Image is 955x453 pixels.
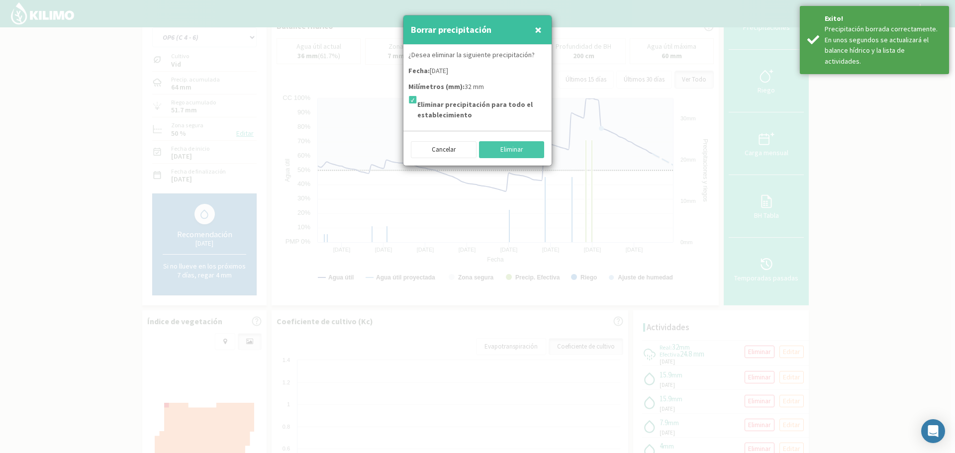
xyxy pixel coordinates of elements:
label: Eliminar precipitación para todo el establecimiento [415,99,547,121]
p: ¿Desea eliminar la siguiente precipitación? [408,50,547,60]
p: [DATE] [408,66,547,76]
button: Cancelar [411,141,477,158]
button: Close [532,20,544,40]
h4: Borrar precipitación [411,23,491,37]
span: × [535,21,542,38]
div: Open Intercom Messenger [921,419,945,443]
button: Eliminar [479,141,545,158]
div: Exito! [825,13,942,24]
div: Precipitación borrada correctamente. En unos segundos se actualizará el balance hídrico y la list... [825,24,942,67]
strong: Milímetros (mm): [408,82,465,91]
strong: Fecha: [408,66,430,75]
p: 32 mm [408,82,547,92]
